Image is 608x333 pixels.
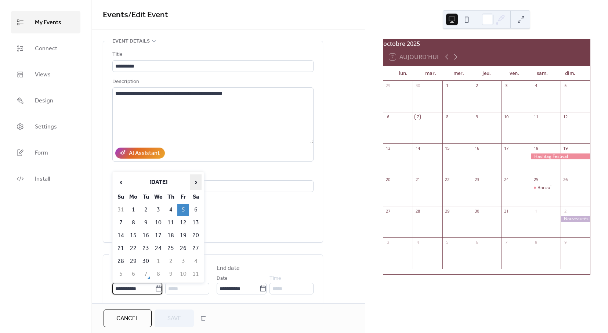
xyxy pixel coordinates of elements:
[386,145,391,151] div: 13
[533,83,539,88] div: 4
[127,255,139,267] td: 29
[504,145,509,151] div: 17
[35,173,50,185] span: Install
[177,191,189,203] th: Fr
[473,66,500,81] div: jeu.
[445,239,450,245] div: 5
[504,114,509,120] div: 10
[140,255,152,267] td: 30
[563,239,568,245] div: 9
[35,147,48,159] span: Form
[415,208,420,214] div: 28
[504,239,509,245] div: 7
[115,175,126,189] span: ‹
[415,239,420,245] div: 4
[445,208,450,214] div: 29
[152,229,164,242] td: 17
[474,208,479,214] div: 30
[563,83,568,88] div: 5
[217,274,228,283] span: Date
[177,242,189,254] td: 26
[112,170,312,179] div: Location
[533,114,539,120] div: 11
[116,314,139,323] span: Cancel
[563,145,568,151] div: 19
[165,268,177,280] td: 9
[563,114,568,120] div: 12
[533,239,539,245] div: 8
[115,255,127,267] td: 28
[35,69,51,80] span: Views
[127,268,139,280] td: 6
[35,17,61,28] span: My Events
[128,7,168,23] span: / Edit Event
[474,145,479,151] div: 16
[474,114,479,120] div: 9
[504,208,509,214] div: 31
[445,83,450,88] div: 1
[112,50,312,59] div: Title
[115,217,127,229] td: 7
[504,177,509,182] div: 24
[165,255,177,267] td: 2
[177,255,189,267] td: 3
[415,83,420,88] div: 30
[11,63,80,86] a: Views
[140,204,152,216] td: 2
[127,191,139,203] th: Mo
[165,274,177,283] span: Time
[127,217,139,229] td: 8
[140,268,152,280] td: 7
[112,77,312,86] div: Description
[474,239,479,245] div: 6
[217,264,240,273] div: End date
[115,242,127,254] td: 21
[177,217,189,229] td: 12
[386,114,391,120] div: 6
[415,114,420,120] div: 7
[386,177,391,182] div: 20
[386,239,391,245] div: 3
[177,204,189,216] td: 5
[531,153,590,160] div: Hashtag Festival
[417,66,445,81] div: mar.
[531,185,560,191] div: Bonzaï
[104,310,152,327] button: Cancel
[389,66,417,81] div: lun.
[533,208,539,214] div: 1
[190,255,202,267] td: 4
[533,145,539,151] div: 18
[445,177,450,182] div: 22
[563,177,568,182] div: 26
[383,39,590,48] div: octobre 2025
[474,177,479,182] div: 23
[11,141,80,164] a: Form
[115,268,127,280] td: 5
[445,145,450,151] div: 15
[445,66,473,81] div: mer.
[11,11,80,33] a: My Events
[11,89,80,112] a: Design
[190,175,201,189] span: ›
[177,229,189,242] td: 19
[504,83,509,88] div: 3
[165,242,177,254] td: 25
[140,229,152,242] td: 16
[474,83,479,88] div: 2
[528,66,556,81] div: sam.
[115,229,127,242] td: 14
[445,114,450,120] div: 8
[386,208,391,214] div: 27
[152,255,164,267] td: 1
[35,121,57,133] span: Settings
[127,229,139,242] td: 15
[115,191,127,203] th: Su
[386,83,391,88] div: 29
[165,217,177,229] td: 11
[35,95,53,106] span: Design
[190,217,202,229] td: 13
[152,204,164,216] td: 3
[140,217,152,229] td: 9
[165,191,177,203] th: Th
